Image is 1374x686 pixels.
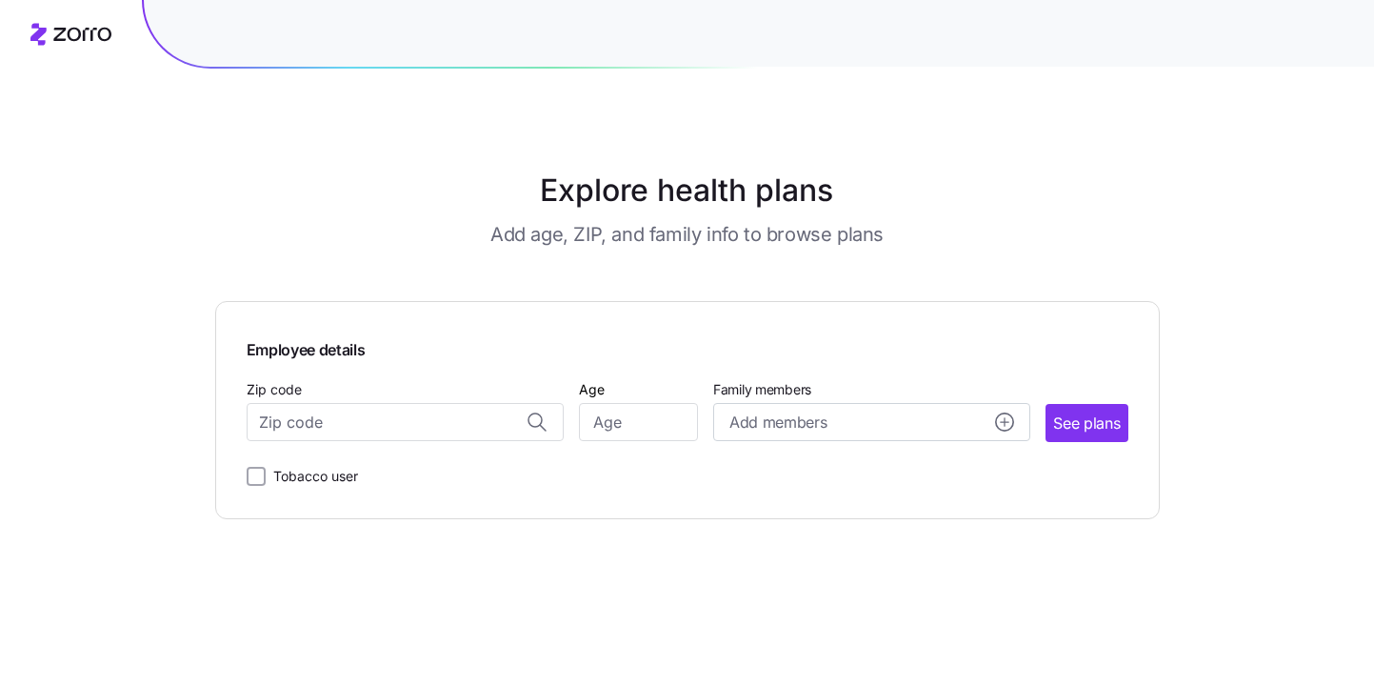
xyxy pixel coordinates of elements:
span: Add members [729,411,826,434]
span: Employee details [247,333,366,362]
span: Family members [713,380,1030,399]
button: Add membersadd icon [713,403,1030,441]
label: Age [579,379,605,400]
span: See plans [1053,412,1120,435]
input: Zip code [247,403,564,441]
input: Age [579,403,698,441]
label: Tobacco user [266,465,358,488]
button: See plans [1045,404,1127,442]
svg: add icon [995,413,1014,432]
label: Zip code [247,379,302,400]
h1: Explore health plans [262,168,1112,213]
h3: Add age, ZIP, and family info to browse plans [490,221,884,248]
